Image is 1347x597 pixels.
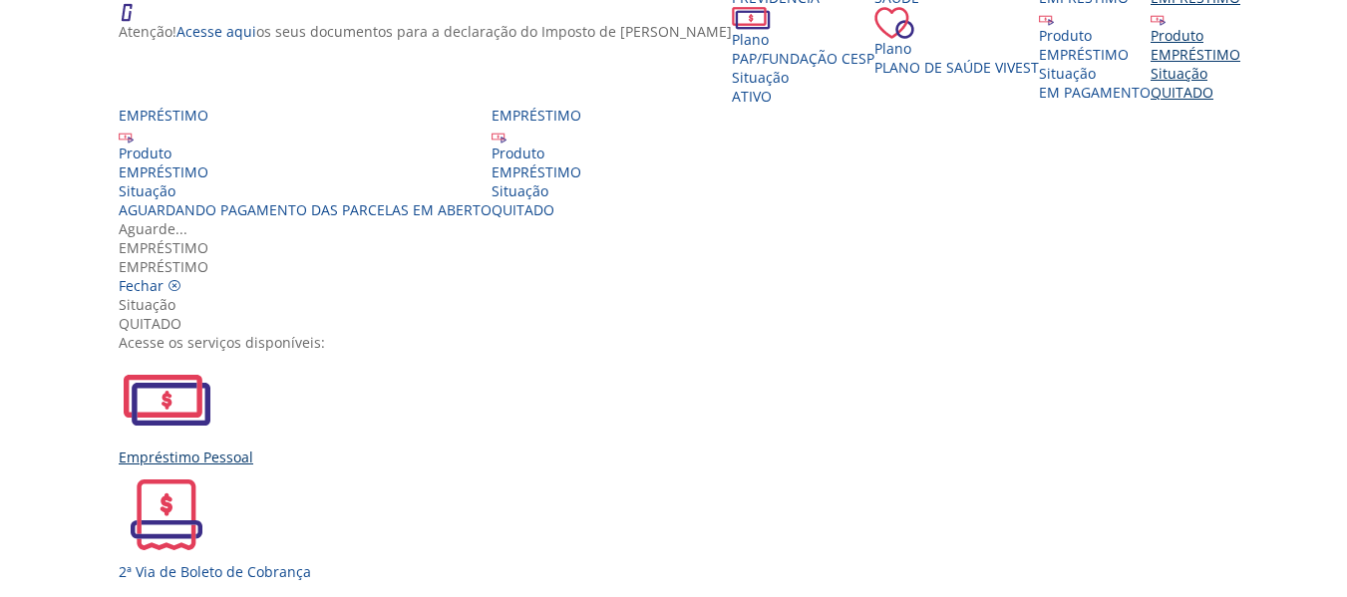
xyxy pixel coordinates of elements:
[874,39,1039,58] div: Plano
[1039,83,1151,102] span: EM PAGAMENTO
[874,58,1039,77] span: Plano de Saúde VIVEST
[119,238,1243,257] div: Empréstimo
[119,466,214,562] img: 2ViaCobranca.svg
[119,466,1243,581] a: 2ª Via de Boleto de Cobrança
[119,181,492,200] div: Situação
[1151,11,1166,26] img: ico_emprestimo.svg
[119,562,1243,581] div: 2ª Via de Boleto de Cobrança
[1151,83,1213,102] span: QUITADO
[1039,64,1151,83] div: Situação
[119,219,1243,238] div: Aguarde...
[1151,64,1240,83] div: Situação
[732,68,874,87] div: Situação
[119,106,492,219] a: Empréstimo Produto EMPRÉSTIMO Situação AGUARDANDO PAGAMENTO DAS PARCELAS EM ABERTO
[119,162,492,181] div: EMPRÉSTIMO
[492,106,581,125] div: Empréstimo
[119,295,1243,314] div: Situação
[119,200,492,219] span: AGUARDANDO PAGAMENTO DAS PARCELAS EM ABERTO
[1151,45,1240,64] div: EMPRÉSTIMO
[1039,26,1151,45] div: Produto
[492,181,581,200] div: Situação
[492,162,581,181] div: EMPRÉSTIMO
[119,144,492,162] div: Produto
[119,333,1243,352] div: Acesse os serviços disponíveis:
[119,448,1243,466] div: Empréstimo Pessoal
[119,106,492,125] div: Empréstimo
[1039,45,1151,64] div: EMPRÉSTIMO
[119,276,164,295] span: Fechar
[119,129,134,144] img: ico_emprestimo.svg
[732,87,772,106] span: Ativo
[119,352,214,448] img: EmprestimoPessoal.svg
[732,7,771,30] img: ico_dinheiro.png
[1039,11,1054,26] img: ico_emprestimo.svg
[492,144,581,162] div: Produto
[492,200,554,219] span: QUITADO
[119,352,1243,466] a: Empréstimo Pessoal
[119,22,732,41] p: Atenção! os seus documentos para a declaração do Imposto de [PERSON_NAME]
[119,257,208,276] span: EMPRÉSTIMO
[732,49,874,68] span: PAP/Fundação CESP
[492,106,581,219] a: Empréstimo Produto EMPRÉSTIMO Situação QUITADO
[176,22,256,41] a: Acesse aqui
[874,7,914,39] img: ico_coracao.png
[732,30,874,49] div: Plano
[492,129,506,144] img: ico_emprestimo.svg
[119,314,1243,333] div: QUITADO
[119,276,181,295] a: Fechar
[1151,26,1240,45] div: Produto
